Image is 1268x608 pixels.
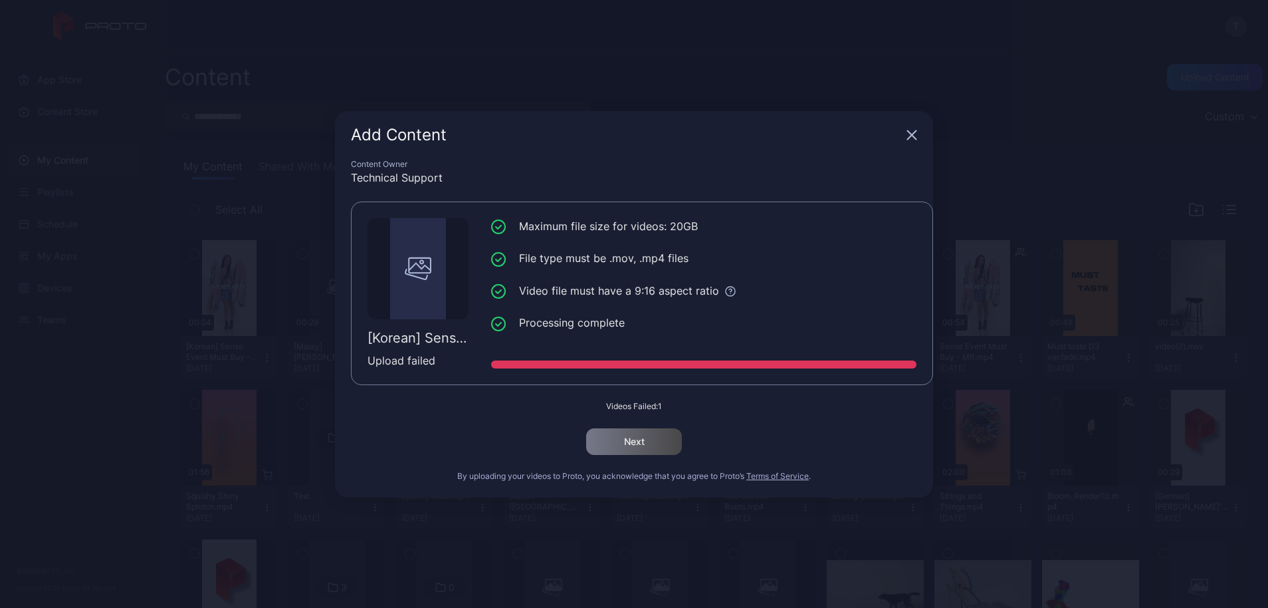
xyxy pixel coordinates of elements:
button: Terms of Service [746,471,809,482]
li: File type must be .mov, .mp4 files [491,250,916,267]
div: Videos Failed: 1 [351,401,917,412]
li: Processing complete [491,315,916,331]
li: Maximum file size for videos: 20GB [491,218,916,235]
div: Next [624,436,645,447]
div: Upload failed [368,353,469,369]
div: [Korean] Sense Event Must Buy - MR(1).mp4 [368,330,469,346]
div: Content Owner [351,159,917,170]
div: Add Content [351,127,901,143]
div: By uploading your videos to Proto, you acknowledge that you agree to Proto’s . [351,471,917,482]
button: Next [586,428,682,455]
div: Technical Support [351,170,917,186]
li: Video file must have a 9:16 aspect ratio [491,283,916,299]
